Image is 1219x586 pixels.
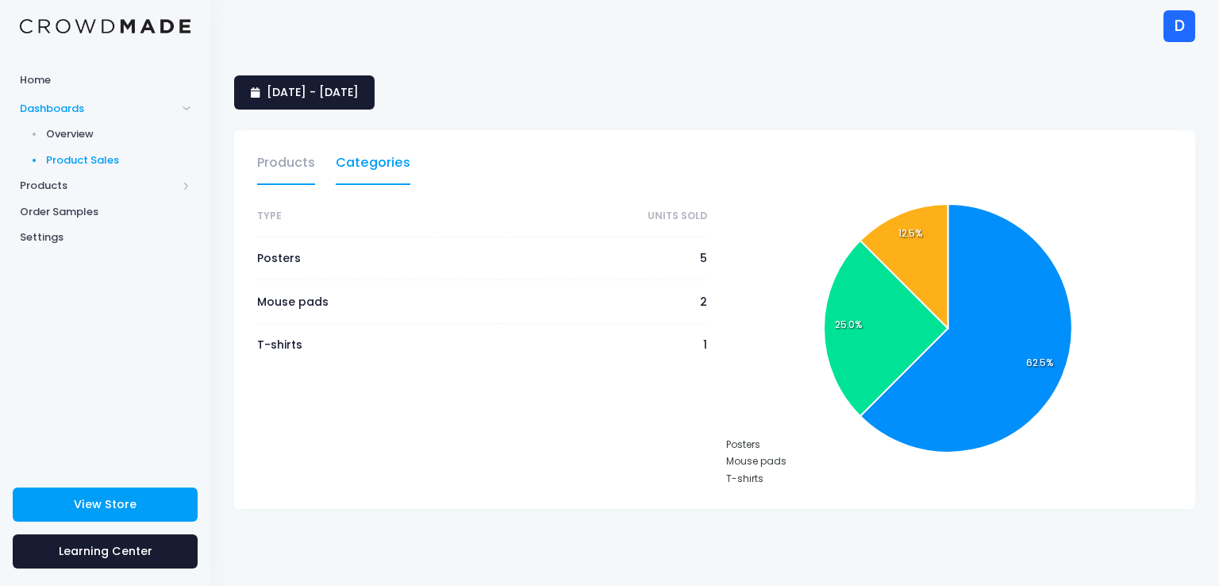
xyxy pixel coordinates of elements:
[20,204,190,220] span: Order Samples
[1163,10,1195,42] div: D
[13,534,198,569] a: Learning Center
[46,126,191,142] span: Overview
[501,237,707,280] td: 5
[20,229,190,245] span: Settings
[257,148,315,185] a: Products
[257,237,500,280] td: Posters
[267,84,359,100] span: [DATE] - [DATE]
[501,280,707,323] td: 2
[59,543,152,559] span: Learning Center
[257,280,500,323] td: Mouse pads
[74,496,137,512] span: View Store
[726,471,763,484] span: T-shirts
[257,323,500,366] td: T-shirts
[336,148,410,185] a: Categories
[20,101,177,117] span: Dashboards
[13,488,198,522] a: View Store
[726,437,760,450] span: Posters
[20,19,190,34] img: Logo
[20,178,177,194] span: Products
[501,323,707,366] td: 1
[20,72,190,88] span: Home
[501,196,707,237] th: Units Sold
[234,75,375,110] a: [DATE] - [DATE]
[726,454,786,468] span: Mouse pads
[257,196,500,237] th: Type
[46,152,191,168] span: Product Sales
